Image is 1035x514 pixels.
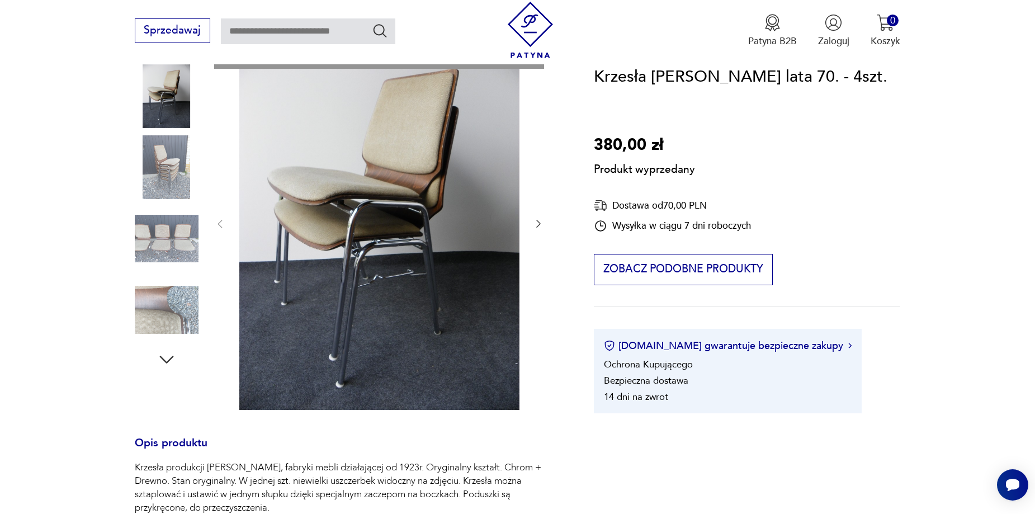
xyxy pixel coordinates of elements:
[997,469,1028,501] iframe: Smartsupp widget button
[887,15,899,26] div: 0
[871,35,900,48] p: Koszyk
[818,14,849,48] button: Zaloguj
[764,14,781,31] img: Ikona medalu
[604,341,615,352] img: Ikona certyfikatu
[748,14,797,48] a: Ikona medaluPatyna B2B
[594,199,751,213] div: Dostawa od 70,00 PLN
[594,219,751,233] div: Wysyłka w ciągu 7 dni roboczych
[135,439,562,461] h3: Opis produktu
[604,358,693,371] li: Ochrona Kupującego
[848,343,852,349] img: Ikona strzałki w prawo
[135,18,210,43] button: Sprzedawaj
[818,35,849,48] p: Zaloguj
[594,254,772,285] button: Zobacz podobne produkty
[604,390,668,403] li: 14 dni na zwrot
[594,64,887,90] h1: Krzesła [PERSON_NAME] lata 70. - 4szt.
[135,27,210,36] a: Sprzedawaj
[594,133,695,158] p: 380,00 zł
[594,199,607,213] img: Ikona dostawy
[748,14,797,48] button: Patyna B2B
[372,22,388,39] button: Szukaj
[825,14,842,31] img: Ikonka użytkownika
[502,2,559,58] img: Patyna - sklep z meblami i dekoracjami vintage
[594,158,695,177] p: Produkt wyprzedany
[748,35,797,48] p: Patyna B2B
[604,339,852,353] button: [DOMAIN_NAME] gwarantuje bezpieczne zakupy
[604,374,688,387] li: Bezpieczna dostawa
[877,14,894,31] img: Ikona koszyka
[871,14,900,48] button: 0Koszyk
